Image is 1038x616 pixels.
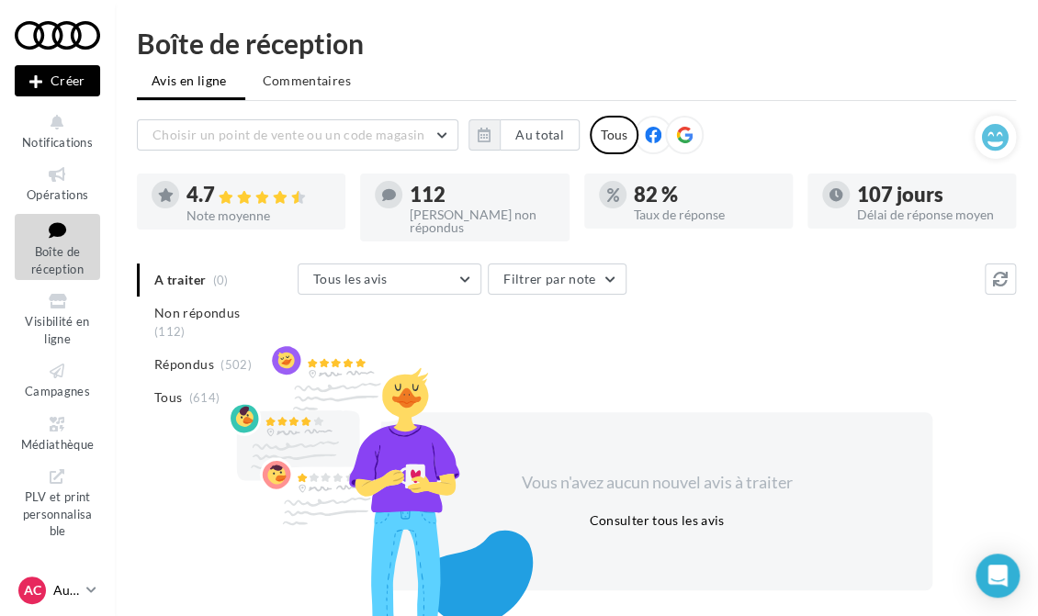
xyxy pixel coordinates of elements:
span: Campagnes [25,384,90,398]
div: Open Intercom Messenger [976,554,1020,598]
button: Consulter tous les avis [581,510,731,532]
div: Taux de réponse [634,208,778,221]
a: Campagnes [15,357,100,402]
span: Notifications [22,135,93,150]
button: Notifications [15,108,100,153]
div: Vous n'avez aucun nouvel avis à traiter [499,471,815,495]
div: Note moyenne [186,209,331,222]
span: Tous les avis [313,271,388,286]
span: AC [24,581,41,599]
span: Commentaires [263,73,351,88]
div: 4.7 [186,185,331,206]
div: [PERSON_NAME] non répondus [410,208,554,234]
span: PLV et print personnalisable [23,486,93,538]
div: 82 % [634,185,778,205]
span: (112) [154,324,186,339]
span: Boîte de réception [31,244,84,276]
button: Filtrer par note [488,263,626,295]
a: Opérations [15,161,100,206]
button: Créer [15,65,100,96]
div: Boîte de réception [137,29,1016,57]
div: Tous [590,116,638,154]
div: 112 [410,185,554,205]
button: Choisir un point de vente ou un code magasin [137,119,458,151]
a: PLV et print personnalisable [15,463,100,543]
button: Au total [500,119,580,151]
a: Visibilité en ligne [15,287,100,350]
div: Délai de réponse moyen [857,208,1001,221]
a: AC Audi COMPIEGNE [15,573,100,608]
span: Non répondus [154,304,240,322]
button: Au total [468,119,580,151]
div: 107 jours [857,185,1001,205]
div: Nouvelle campagne [15,65,100,96]
span: Répondus [154,355,214,374]
span: (614) [189,390,220,405]
span: Tous [154,388,182,407]
span: Visibilité en ligne [25,314,89,346]
span: Choisir un point de vente ou un code magasin [152,127,424,142]
button: Tous les avis [298,263,481,295]
a: Médiathèque [15,410,100,455]
span: Opérations [27,187,88,202]
a: Boîte de réception [15,214,100,281]
p: Audi COMPIEGNE [53,581,79,599]
span: Médiathèque [21,437,95,452]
